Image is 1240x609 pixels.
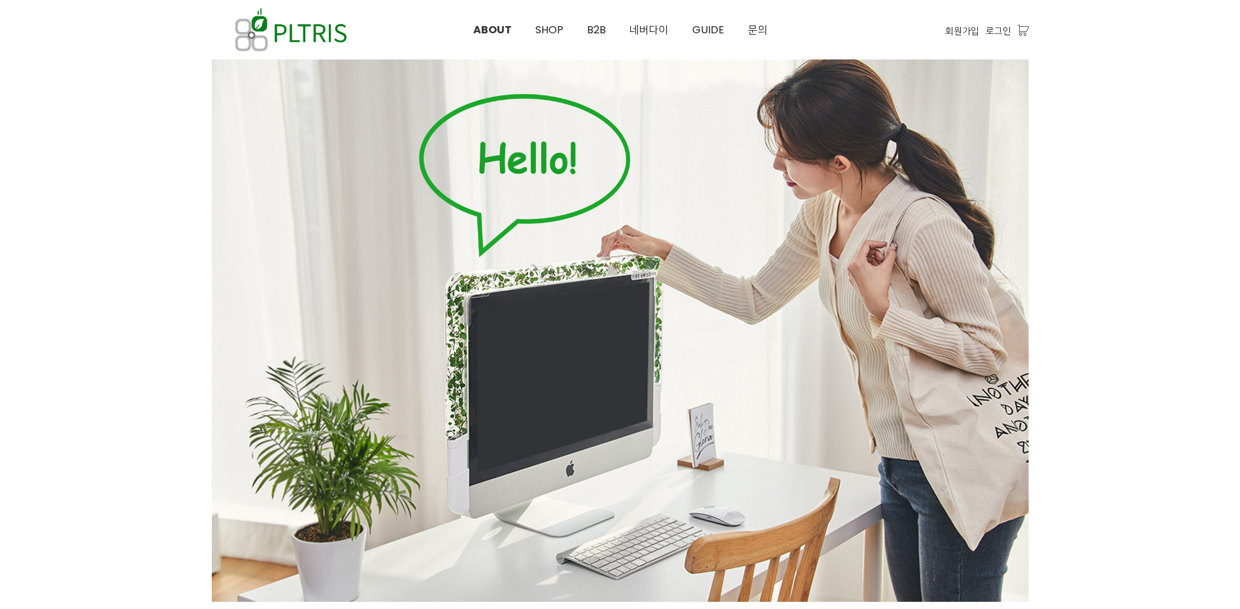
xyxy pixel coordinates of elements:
[986,24,1011,38] a: 로그인
[736,1,779,59] a: 문의
[461,1,524,59] a: ABOUT
[524,1,575,59] a: SHOP
[535,22,563,37] span: SHOP
[629,22,669,37] span: 네버다이
[680,1,736,59] a: GUIDE
[473,22,512,37] span: ABOUT
[945,24,979,38] a: 회원가입
[202,434,218,444] span: 설정
[587,22,606,37] span: B2B
[575,1,618,59] a: B2B
[748,22,767,37] span: 문의
[692,22,724,37] span: GUIDE
[120,435,135,445] span: 대화
[169,414,251,447] a: 설정
[4,414,86,447] a: 홈
[86,414,169,447] a: 대화
[618,1,680,59] a: 네버다이
[41,434,49,444] span: 홈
